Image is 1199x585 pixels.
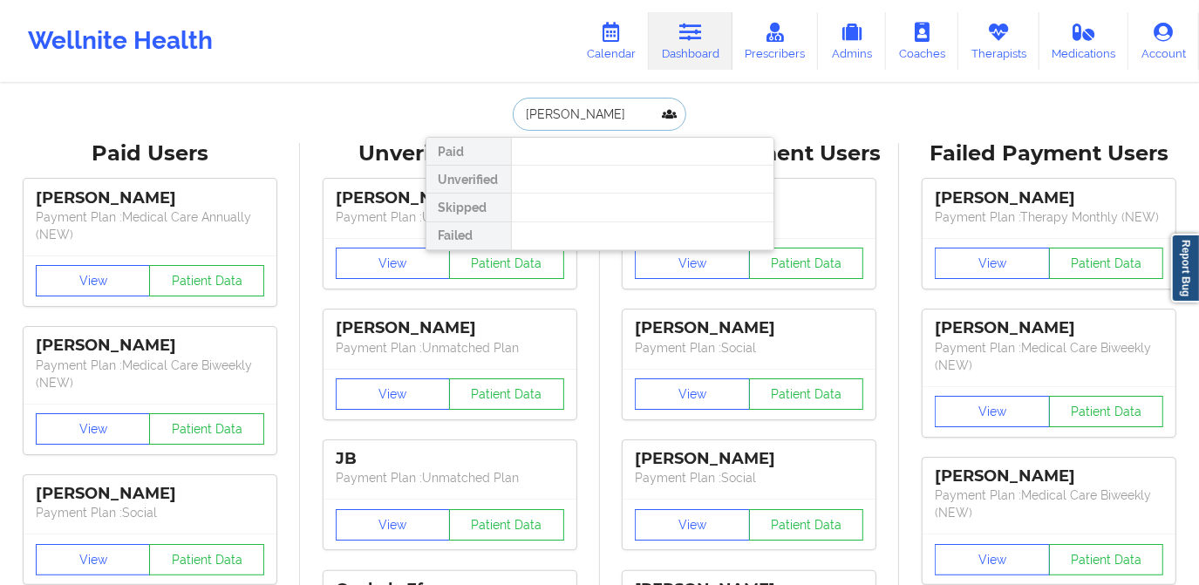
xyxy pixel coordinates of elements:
div: [PERSON_NAME] [935,188,1163,208]
p: Payment Plan : Unmatched Plan [336,469,564,486]
a: Report Bug [1171,234,1199,303]
button: Patient Data [149,544,264,575]
div: [PERSON_NAME] [935,318,1163,338]
button: View [336,378,451,410]
a: Prescribers [732,12,819,70]
button: View [635,248,750,279]
a: Account [1128,12,1199,70]
div: [PERSON_NAME] [36,336,264,356]
button: View [36,413,151,445]
button: Patient Data [149,413,264,445]
p: Payment Plan : Social [635,469,863,486]
button: Patient Data [449,248,564,279]
p: Payment Plan : Therapy Monthly (NEW) [935,208,1163,226]
div: JB [336,449,564,469]
a: Coaches [886,12,958,70]
p: Payment Plan : Medical Care Annually (NEW) [36,208,264,243]
div: [PERSON_NAME] [635,318,863,338]
div: Unverified Users [312,140,588,167]
button: Patient Data [749,248,864,279]
p: Payment Plan : Social [36,504,264,521]
div: Paid [426,138,511,166]
p: Payment Plan : Unmatched Plan [336,208,564,226]
div: Skipped [426,194,511,221]
button: View [36,544,151,575]
p: Payment Plan : Social [635,339,863,357]
a: Calendar [574,12,649,70]
div: [PERSON_NAME] [336,188,564,208]
div: Paid Users [12,140,288,167]
div: [PERSON_NAME] [635,449,863,469]
button: View [635,509,750,541]
div: [PERSON_NAME] [935,466,1163,486]
a: Admins [818,12,886,70]
div: [PERSON_NAME] [336,318,564,338]
p: Payment Plan : Medical Care Biweekly (NEW) [935,486,1163,521]
button: Patient Data [1049,248,1164,279]
button: Patient Data [1049,396,1164,427]
div: Failed [426,222,511,250]
button: View [635,378,750,410]
button: Patient Data [449,378,564,410]
button: View [336,509,451,541]
button: Patient Data [749,378,864,410]
button: View [935,544,1050,575]
div: [PERSON_NAME] [36,484,264,504]
div: Failed Payment Users [911,140,1187,167]
a: Medications [1039,12,1129,70]
button: Patient Data [449,509,564,541]
button: Patient Data [1049,544,1164,575]
p: Payment Plan : Medical Care Biweekly (NEW) [935,339,1163,374]
button: Patient Data [149,265,264,296]
button: Patient Data [749,509,864,541]
div: [PERSON_NAME] [36,188,264,208]
button: View [336,248,451,279]
a: Dashboard [649,12,732,70]
button: View [935,396,1050,427]
button: View [935,248,1050,279]
p: Payment Plan : Medical Care Biweekly (NEW) [36,357,264,391]
p: Payment Plan : Unmatched Plan [336,339,564,357]
a: Therapists [958,12,1039,70]
button: View [36,265,151,296]
div: Unverified [426,166,511,194]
